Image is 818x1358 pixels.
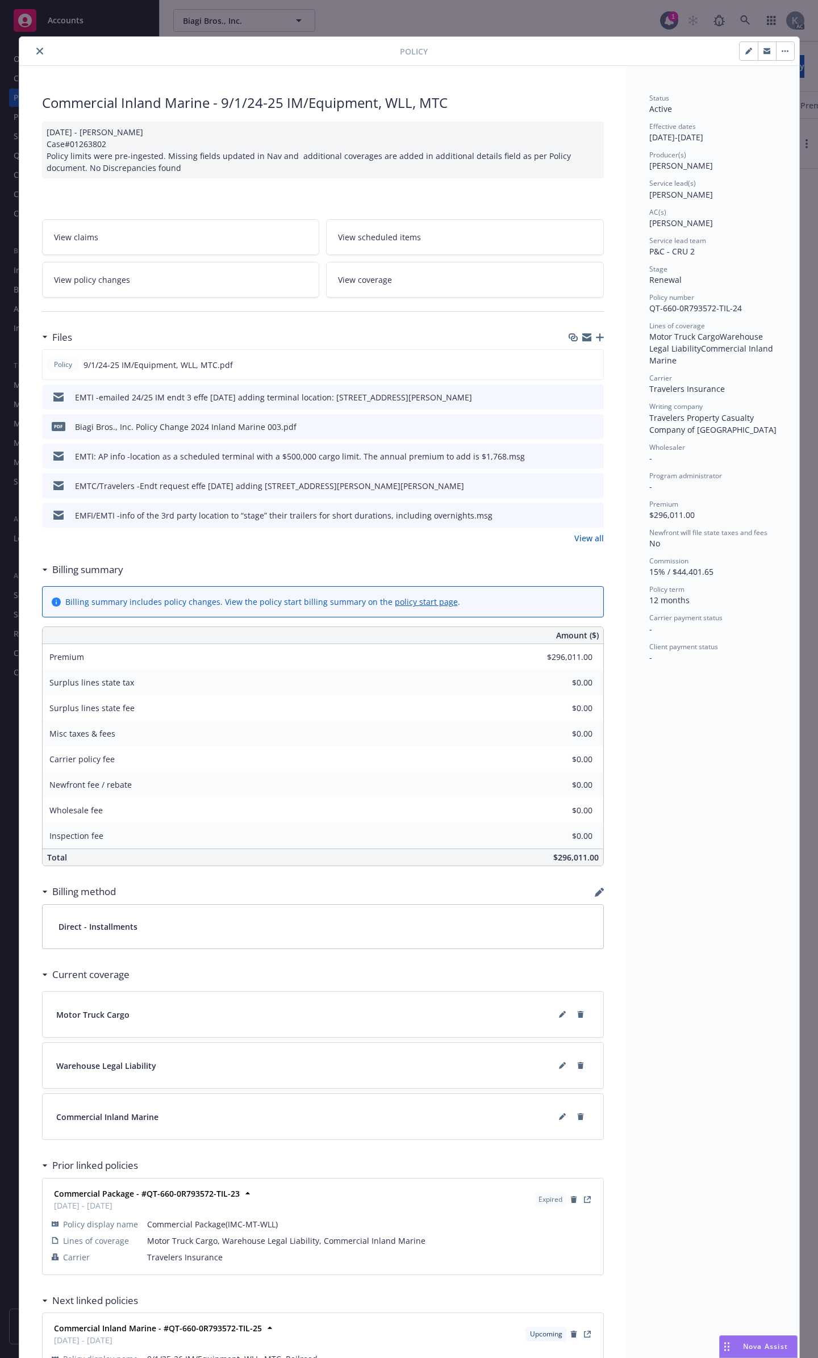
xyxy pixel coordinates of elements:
a: View coverage [326,262,604,298]
div: Direct - Installments [43,905,603,948]
span: Surplus lines state tax [49,677,134,688]
div: Next linked policies [42,1293,138,1308]
div: [DATE] - [DATE] [649,122,777,143]
span: Commission [649,556,688,566]
span: QT-660-0R793572-TIL-24 [649,303,742,314]
span: Carrier [63,1251,90,1263]
div: EMFI/EMTI -info of the 3rd party location to “stage” their trailers for short durations, includin... [75,509,493,521]
span: Motor Truck Cargo, Warehouse Legal Liability, Commercial Inland Marine [147,1235,594,1247]
div: [DATE] - [PERSON_NAME] Case#01263802 Policy limits were pre-ingested. Missing fields updated in N... [42,122,604,178]
span: View policy changes [54,274,130,286]
button: download file [571,480,580,492]
button: download file [571,450,580,462]
span: Premium [649,499,678,509]
strong: Commercial Inland Marine - #QT-660-0R793572-TIL-25 [54,1323,262,1334]
span: Newfront will file state taxes and fees [649,528,767,537]
button: download file [570,359,579,371]
span: Stage [649,264,667,274]
span: Active [649,103,672,114]
span: 12 months [649,595,690,605]
span: Travelers Property Casualty Company of [GEOGRAPHIC_DATA] [649,412,777,435]
input: 0.00 [525,674,599,691]
span: View coverage [338,274,392,286]
span: Expired [539,1194,562,1205]
input: 0.00 [525,802,599,819]
div: Billing method [42,884,116,899]
span: pdf [52,422,65,431]
span: Policy [52,360,74,370]
input: 0.00 [525,725,599,742]
span: Commercial Inland Marine [56,1111,158,1123]
span: [DATE] - [DATE] [54,1334,262,1346]
a: View Policy [581,1193,594,1206]
span: Surplus lines state fee [49,703,135,713]
input: 0.00 [525,649,599,666]
span: - [649,453,652,463]
span: Client payment status [649,642,718,651]
span: Status [649,93,669,103]
a: View all [574,532,604,544]
span: Program administrator [649,471,722,480]
span: View claims [54,231,98,243]
div: Drag to move [720,1336,734,1357]
div: EMTC/Travelers -Endt request effe [DATE] adding [STREET_ADDRESS][PERSON_NAME][PERSON_NAME] [75,480,464,492]
h3: Files [52,330,72,345]
button: preview file [589,509,599,521]
a: View Policy [581,1327,594,1341]
span: 9/1/24-25 IM/Equipment, WLL, MTC.pdf [84,359,233,371]
span: [PERSON_NAME] [649,160,713,171]
span: - [649,481,652,492]
span: Premium [49,651,84,662]
div: Files [42,330,72,345]
span: Warehouse Legal Liability [649,331,765,354]
span: Wholesale fee [49,805,103,816]
span: [PERSON_NAME] [649,189,713,200]
h3: Billing summary [52,562,123,577]
span: Renewal [649,274,682,285]
span: - [649,652,652,663]
div: Billing summary [42,562,123,577]
span: Service lead team [649,236,706,245]
span: No [649,538,660,549]
button: Nova Assist [719,1335,798,1358]
button: preview file [589,391,599,403]
button: close [33,44,47,58]
button: download file [571,509,580,521]
span: - [649,624,652,634]
span: Warehouse Legal Liability [56,1060,156,1072]
span: Nova Assist [743,1342,788,1351]
span: Motor Truck Cargo [56,1009,130,1021]
input: 0.00 [525,776,599,793]
span: Travelers Insurance [147,1251,594,1263]
button: preview file [589,480,599,492]
strong: Commercial Package - #QT-660-0R793572-TIL-23 [54,1188,240,1199]
span: Producer(s) [649,150,686,160]
input: 0.00 [525,828,599,845]
span: Upcoming [530,1329,562,1339]
button: preview file [589,421,599,433]
a: View claims [42,219,320,255]
span: Travelers Insurance [649,383,725,394]
span: Lines of coverage [649,321,705,331]
div: Commercial Inland Marine - 9/1/24-25 IM/Equipment, WLL, MTC [42,93,604,112]
span: Wholesaler [649,442,685,452]
span: Carrier payment status [649,613,723,622]
span: Inspection fee [49,830,103,841]
div: Biagi Bros., Inc. Policy Change 2024 Inland Marine 003.pdf [75,421,297,433]
span: Policy display name [63,1218,138,1230]
span: Writing company [649,402,703,411]
span: Total [47,852,67,863]
h3: Current coverage [52,967,130,982]
span: Service lead(s) [649,178,696,188]
span: Policy term [649,584,685,594]
span: AC(s) [649,207,666,217]
span: [PERSON_NAME] [649,218,713,228]
span: [DATE] - [DATE] [54,1200,240,1211]
input: 0.00 [525,751,599,768]
span: Lines of coverage [63,1235,129,1247]
input: 0.00 [525,700,599,717]
span: Policy number [649,293,694,302]
a: policy start page [395,596,458,607]
span: $296,011.00 [649,509,695,520]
